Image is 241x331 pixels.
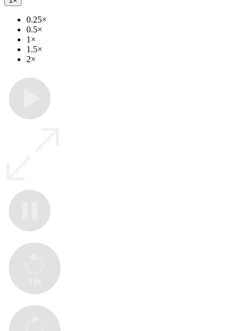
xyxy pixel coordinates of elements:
li: 2× [26,54,237,64]
li: 1.5× [26,45,237,54]
li: 0.25× [26,15,237,25]
li: 0.5× [26,25,237,35]
li: 1× [26,35,237,45]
